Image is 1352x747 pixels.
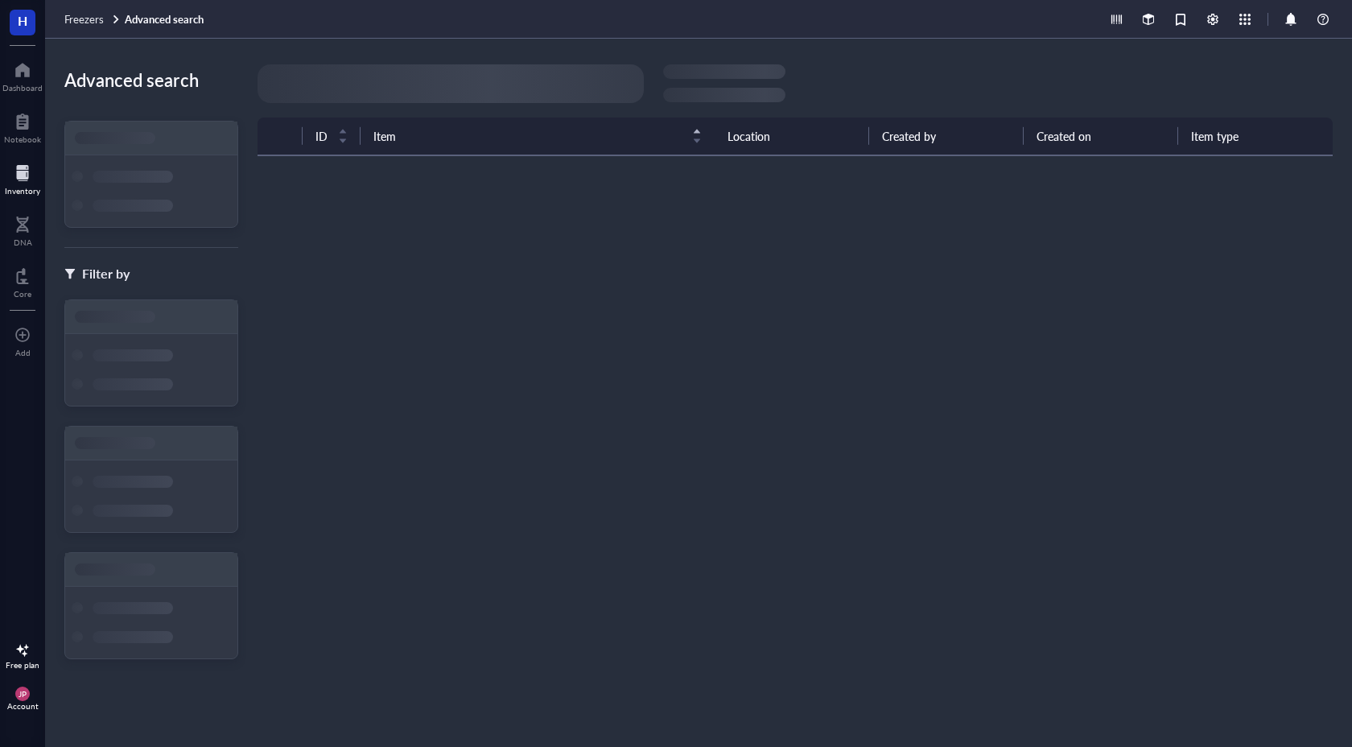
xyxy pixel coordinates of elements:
[303,118,361,155] th: ID
[14,212,32,247] a: DNA
[5,160,40,196] a: Inventory
[4,134,41,144] div: Notebook
[4,109,41,144] a: Notebook
[2,83,43,93] div: Dashboard
[6,660,39,670] div: Free plan
[5,186,40,196] div: Inventory
[64,64,238,95] div: Advanced search
[18,10,27,31] span: H
[15,348,31,357] div: Add
[373,127,682,145] span: Item
[82,263,130,284] div: Filter by
[715,118,869,155] th: Location
[14,289,31,299] div: Core
[315,127,328,145] span: ID
[869,118,1024,155] th: Created by
[125,12,207,27] a: Advanced search
[64,12,122,27] a: Freezers
[64,11,104,27] span: Freezers
[19,689,27,699] span: JP
[14,237,32,247] div: DNA
[1178,118,1333,155] th: Item type
[1024,118,1178,155] th: Created on
[7,701,39,711] div: Account
[14,263,31,299] a: Core
[2,57,43,93] a: Dashboard
[361,118,715,155] th: Item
